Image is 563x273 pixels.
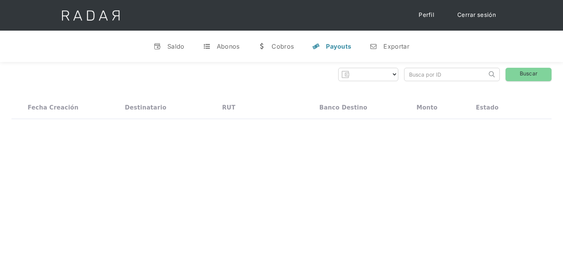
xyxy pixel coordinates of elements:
div: t [203,43,211,50]
div: Cobros [272,43,294,50]
div: Saldo [167,43,185,50]
div: w [258,43,265,50]
div: Exportar [383,43,409,50]
div: Fecha creación [28,104,79,111]
a: Perfil [411,8,442,23]
a: Cerrar sesión [450,8,504,23]
div: Payouts [326,43,351,50]
div: Banco destino [319,104,367,111]
form: Form [338,68,398,81]
div: y [312,43,320,50]
div: Monto [416,104,437,111]
div: Abonos [217,43,240,50]
div: Estado [476,104,499,111]
a: Buscar [506,68,552,81]
div: Destinatario [125,104,166,111]
div: n [370,43,377,50]
div: RUT [222,104,236,111]
input: Busca por ID [404,68,487,81]
div: v [154,43,161,50]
